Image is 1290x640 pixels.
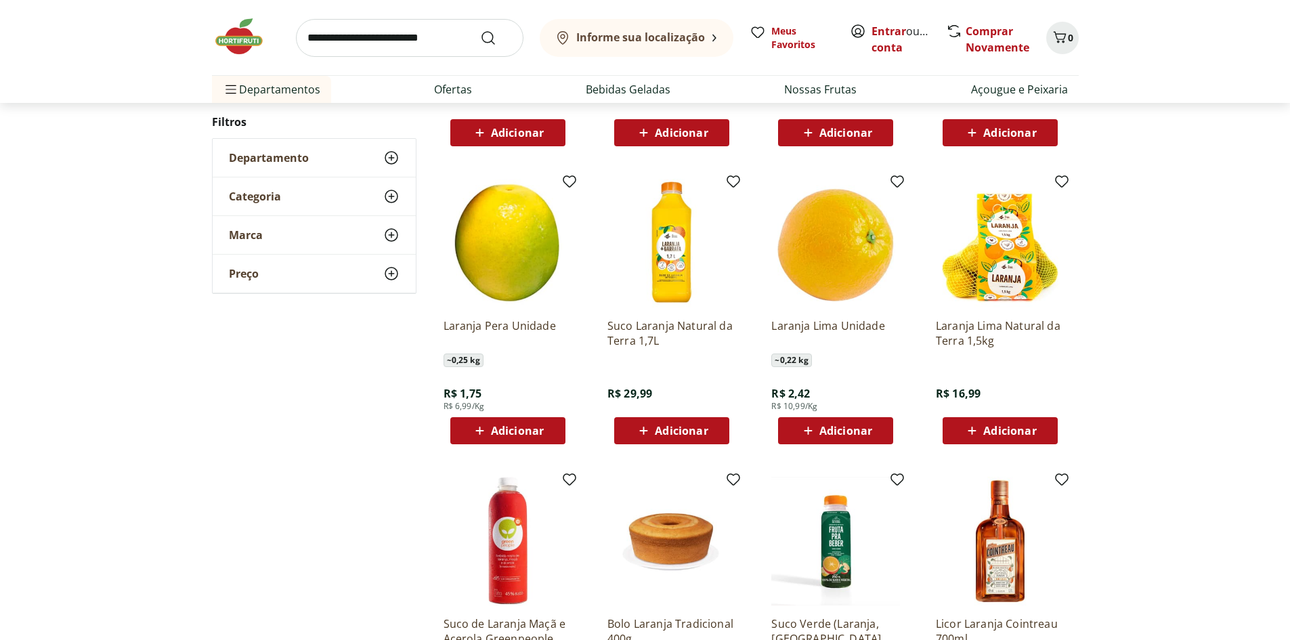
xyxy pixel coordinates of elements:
span: 0 [1068,31,1073,44]
input: search [296,19,523,57]
a: Entrar [872,24,906,39]
a: Meus Favoritos [750,24,834,51]
span: R$ 10,99/Kg [771,401,817,412]
button: Carrinho [1046,22,1079,54]
button: Submit Search [480,30,513,46]
button: Menu [223,73,239,106]
a: Comprar Novamente [966,24,1029,55]
img: Bolo Laranja Tradicional 400g [607,477,736,605]
span: R$ 2,42 [771,386,810,401]
button: Categoria [213,177,416,215]
button: Adicionar [614,417,729,444]
img: Hortifruti [212,16,280,57]
span: R$ 1,75 [444,386,482,401]
span: Departamento [229,151,309,165]
span: Adicionar [655,127,708,138]
button: Departamento [213,139,416,177]
span: Adicionar [983,127,1036,138]
img: Laranja Lima Unidade [771,179,900,307]
a: Criar conta [872,24,946,55]
span: Preço [229,267,259,280]
span: Adicionar [983,425,1036,436]
button: Adicionar [450,417,565,444]
span: Adicionar [819,127,872,138]
span: R$ 6,99/Kg [444,401,485,412]
span: ou [872,23,932,56]
img: Licor Laranja Cointreau 700ml [936,477,1065,605]
span: ~ 0,22 kg [771,354,811,367]
button: Adicionar [614,119,729,146]
button: Adicionar [450,119,565,146]
img: Laranja Lima Natural da Terra 1,5kg [936,179,1065,307]
button: Preço [213,255,416,293]
a: Laranja Lima Unidade [771,318,900,348]
img: Suco de Laranja Maçã e Acerola Greenpeople 500ml [444,477,572,605]
a: Bebidas Geladas [586,81,670,98]
button: Informe sua localização [540,19,733,57]
span: Adicionar [655,425,708,436]
button: Adicionar [778,119,893,146]
a: Açougue e Peixaria [971,81,1068,98]
img: Suco Laranja Natural da Terra 1,7L [607,179,736,307]
span: R$ 16,99 [936,386,981,401]
b: Informe sua localização [576,30,705,45]
a: Ofertas [434,81,472,98]
span: ~ 0,25 kg [444,354,483,367]
span: Adicionar [819,425,872,436]
img: Laranja Pera Unidade [444,179,572,307]
span: R$ 29,99 [607,386,652,401]
button: Adicionar [778,417,893,444]
a: Suco Laranja Natural da Terra 1,7L [607,318,736,348]
h2: Filtros [212,108,416,135]
span: Categoria [229,190,281,203]
a: Laranja Pera Unidade [444,318,572,348]
span: Marca [229,228,263,242]
a: Nossas Frutas [784,81,857,98]
button: Adicionar [943,417,1058,444]
a: Laranja Lima Natural da Terra 1,5kg [936,318,1065,348]
button: Marca [213,216,416,254]
img: Suco Verde (Laranja, Hortelã, Couve, Maça e Gengibre) 250ml [771,477,900,605]
span: Departamentos [223,73,320,106]
span: Adicionar [491,127,544,138]
span: Adicionar [491,425,544,436]
span: Meus Favoritos [771,24,834,51]
button: Adicionar [943,119,1058,146]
